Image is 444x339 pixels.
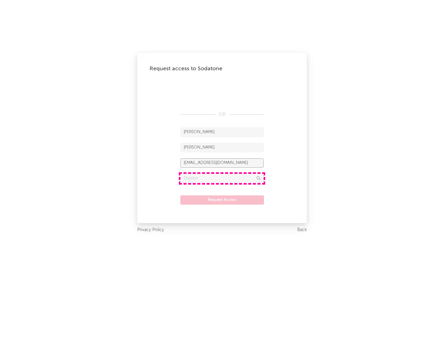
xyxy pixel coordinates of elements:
[180,128,264,137] input: First Name
[137,226,164,234] a: Privacy Policy
[180,195,264,205] button: Request Access
[180,111,264,118] div: OR
[180,143,264,152] input: Last Name
[150,65,294,72] div: Request access to Sodatone
[180,174,264,183] input: Division
[180,158,264,168] input: Email
[297,226,307,234] a: Back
